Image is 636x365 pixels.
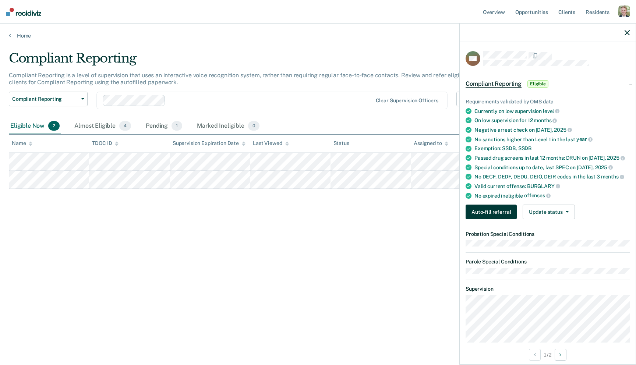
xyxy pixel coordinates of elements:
button: Auto-fill referral [466,205,517,219]
span: 2025 [554,127,572,133]
div: Marked Ineligible [195,118,261,134]
img: Recidiviz [6,8,41,16]
dt: Parole Special Conditions [466,259,630,265]
div: Assigned to [414,140,448,146]
button: Previous Opportunity [529,349,541,361]
span: year [576,136,593,142]
span: Compliant Reporting [466,80,522,88]
span: 4 [119,121,131,131]
span: 0 [248,121,259,131]
span: 2025 [607,155,625,161]
div: Supervision Expiration Date [173,140,245,146]
div: Special conditions up to date, last SPEC on [DATE], [474,164,630,171]
div: Almost Eligible [73,118,132,134]
div: Valid current offense: [474,183,630,189]
p: Compliant Reporting is a level of supervision that uses an interactive voice recognition system, ... [9,72,468,86]
div: Eligible Now [9,118,61,134]
a: Home [9,32,627,39]
div: Pending [144,118,184,134]
div: Name [12,140,32,146]
dt: Probation Special Conditions [466,231,630,237]
span: offenses [524,192,551,198]
div: Compliant Reporting [9,51,486,72]
button: Update status [523,205,575,219]
div: No expired ineligible [474,192,630,199]
span: level [543,108,559,114]
div: Currently on low supervision [474,108,630,114]
div: No DECF, DEDF, DEDU, DEIO, DEIR codes in the last 3 [474,173,630,180]
span: months [534,117,557,123]
div: Requirements validated by OMS data [466,99,630,105]
div: Passed drug screens in last 12 months: DRUN on [DATE], [474,155,630,161]
dt: Supervision [466,286,630,292]
button: Next Opportunity [555,349,566,361]
div: Compliant ReportingEligible [460,72,636,96]
div: Exemption: SSDB, [474,145,630,152]
span: 2 [48,121,60,131]
span: Compliant Reporting [12,96,78,102]
span: months [601,174,624,180]
div: On low supervision for 12 [474,117,630,124]
a: Navigate to form link [466,205,520,219]
span: 2025 [595,164,613,170]
div: Last Viewed [253,140,289,146]
span: SSDB [518,145,531,151]
div: TDOC ID [92,140,119,146]
div: No sanctions higher than Level 1 in the last [474,136,630,143]
div: Clear supervision officers [376,98,438,104]
div: 1 / 2 [460,345,636,364]
span: BURGLARY [527,183,560,189]
div: Status [333,140,349,146]
span: 1 [172,121,182,131]
span: Eligible [527,80,548,88]
div: Negative arrest check on [DATE], [474,127,630,133]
